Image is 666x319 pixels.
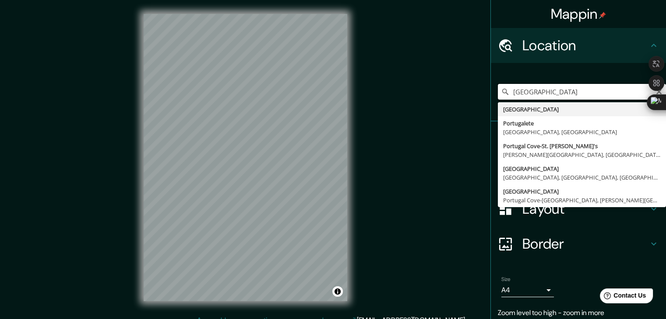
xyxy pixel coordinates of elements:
[522,200,648,218] h4: Layout
[503,187,661,196] div: [GEOGRAPHIC_DATA]
[551,5,606,23] h4: Mappin
[588,285,656,309] iframe: Help widget launcher
[599,12,606,19] img: pin-icon.png
[503,173,661,182] div: [GEOGRAPHIC_DATA], [GEOGRAPHIC_DATA], [GEOGRAPHIC_DATA]
[491,156,666,191] div: Style
[501,283,554,297] div: A4
[144,14,347,301] canvas: Map
[522,235,648,253] h4: Border
[522,37,648,54] h4: Location
[491,121,666,156] div: Pins
[503,105,661,114] div: [GEOGRAPHIC_DATA]
[503,196,661,205] div: Portugal Cove-[GEOGRAPHIC_DATA], [PERSON_NAME][GEOGRAPHIC_DATA], [GEOGRAPHIC_DATA]
[498,84,666,100] input: Pick your city or area
[332,286,343,297] button: Toggle attribution
[503,150,661,159] div: [PERSON_NAME][GEOGRAPHIC_DATA], [GEOGRAPHIC_DATA]
[491,191,666,226] div: Layout
[491,226,666,261] div: Border
[498,308,659,318] p: Zoom level too high - zoom in more
[501,276,511,283] label: Size
[503,164,661,173] div: [GEOGRAPHIC_DATA]
[503,128,661,136] div: [GEOGRAPHIC_DATA], [GEOGRAPHIC_DATA]
[491,28,666,63] div: Location
[503,142,661,150] div: Portugal Cove-St. [PERSON_NAME]'s
[503,119,661,128] div: Portugalete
